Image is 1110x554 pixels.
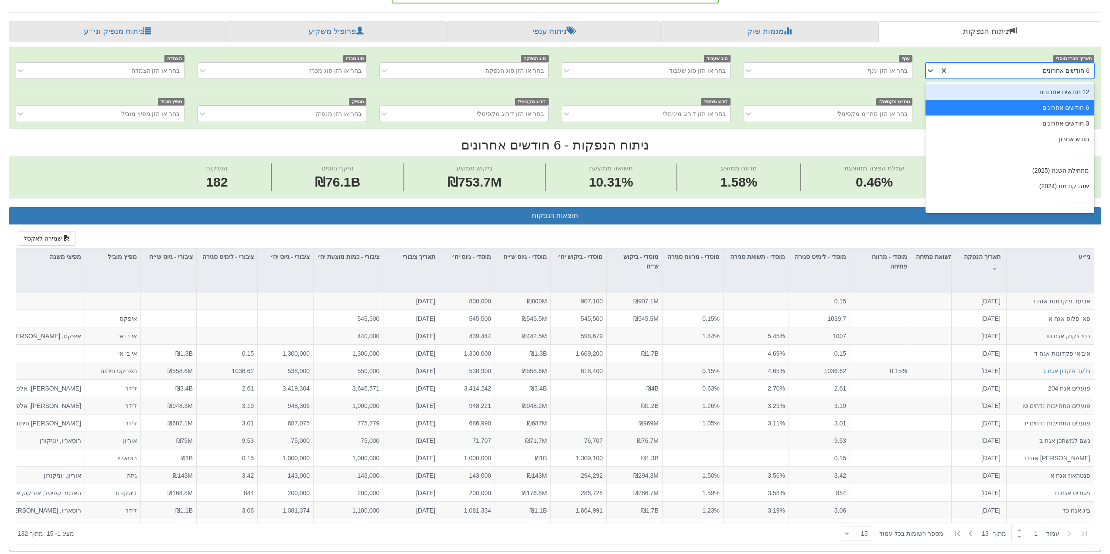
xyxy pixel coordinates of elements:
div: 775,779 [317,419,379,428]
span: דירוג מינימלי [701,98,731,105]
div: [DATE] [955,349,1001,358]
div: 3.19% [727,506,785,515]
span: ₪558.6M [167,367,193,374]
div: בחר או הזן דירוג מקסימלי [477,109,544,118]
div: 1036.62 [200,367,254,375]
span: 0.46% [844,173,904,192]
a: ניתוח מנפיק וני״ע [9,21,226,42]
div: 0.15 [792,349,846,358]
div: 3.29% [727,401,785,410]
h2: ניתוח הנפקות - 6 חודשים אחרונים [9,138,1101,152]
span: דירוג מקסימלי [515,98,549,105]
span: ₪687M [527,420,547,427]
div: 1,664,991 [554,506,603,515]
div: 3.42 [792,471,846,480]
div: 538,900 [261,367,310,375]
a: ניתוח ענפי [446,21,660,42]
div: 294,292 [554,471,603,480]
div: 75,000 [261,436,310,445]
div: מגוריט אגח ח [1010,489,1090,497]
span: ‏מספר רשומות בכל עמוד [879,529,943,538]
div: [DATE] [387,471,435,480]
span: ביקוש ממוצע [456,164,493,172]
span: ₪1.2B [641,402,659,409]
div: [DATE] [387,384,435,393]
div: 3.01 [792,419,846,428]
div: מוסדי - מרווח סגירה [663,248,723,275]
span: ₪75M [176,437,193,444]
div: 3,646,571 [317,384,379,393]
div: 3.06 [200,506,254,515]
button: גלעד פקדון אגח ג [1043,367,1090,375]
div: [DATE] [387,401,435,410]
div: פועלים התחייבות נדחים יד [1010,419,1090,428]
span: 1.58% [720,173,757,192]
span: ₪753.7M [447,175,502,189]
span: מנפיק [349,98,367,105]
div: [DATE] [387,454,435,462]
div: 1007 [792,332,846,340]
div: 545,500 [443,314,491,323]
div: פנטהאוז אגח א [1010,471,1090,480]
div: 1.50% [666,471,720,480]
div: [DATE] [387,489,435,497]
span: ₪1B [181,455,193,462]
span: ₪1.3B [641,455,659,462]
div: 598,679 [554,332,603,340]
div: --------------- [926,147,1094,163]
div: 1.23% [666,506,720,515]
div: 0.15% [854,367,907,375]
div: רוסאריו [89,454,137,462]
div: איפקס [89,314,137,323]
span: 13 [982,529,993,538]
div: [DATE] [955,384,1001,393]
div: [DATE] [955,314,1001,323]
span: ‏עמוד [1046,529,1059,538]
div: 844 [200,489,254,497]
div: [DATE] [955,419,1001,428]
div: 2.61 [200,384,254,393]
div: ציבורי - לימיט סגירה [197,248,257,275]
div: גיזה [89,471,137,480]
div: 1039.7 [792,314,846,323]
div: 687,075 [261,419,310,428]
a: מגמות שוק [660,21,878,42]
div: 1,000,000 [317,401,379,410]
span: ₪1.7B [641,350,659,357]
span: היקף גיוסים [321,164,354,172]
div: לידר [89,384,137,393]
span: ₪1.7B [641,507,659,514]
span: ₪3.4B [529,385,547,392]
span: הצמדה [164,55,185,62]
div: ציבורי - כמות מוצעת יח׳ [314,248,383,275]
div: 200,000 [317,489,379,497]
div: 545,500 [554,314,603,323]
div: תאריך הנפקה [952,248,1006,275]
span: ₪1.3B [529,350,547,357]
span: 10.31% [589,173,633,192]
span: תשואה ממוצעת [589,164,633,172]
div: 0.15% [666,367,720,375]
div: ‏ מתוך [838,524,1092,543]
div: 0.15% [666,314,720,323]
div: מוסדי - תשואת סגירה [724,248,789,275]
div: 0.15 [792,297,846,306]
div: אביעד פיקדונות אגח ד [1010,297,1090,306]
div: 3.19 [792,401,846,410]
div: שנה קודמת (2024) [926,178,1094,194]
div: 1,300,000 [261,349,310,358]
div: 948,306 [261,401,310,410]
div: 76,707 [554,436,603,445]
div: 1.05% [666,419,720,428]
span: ₪76.1B [315,175,360,189]
div: תאריך ציבורי [383,248,439,265]
span: ₪687.1M [167,420,193,427]
div: [DATE] [387,419,435,428]
div: מוסדי - מרווח פתיחה [850,248,911,275]
div: אי בי אי [89,349,137,358]
div: [DATE] [387,332,435,340]
div: 3,414,242 [443,384,491,393]
span: תאריך מכרז מוסדי [1053,55,1094,62]
div: 2.61 [792,384,846,393]
div: מוסדי - גיוס יח׳ [439,248,495,275]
